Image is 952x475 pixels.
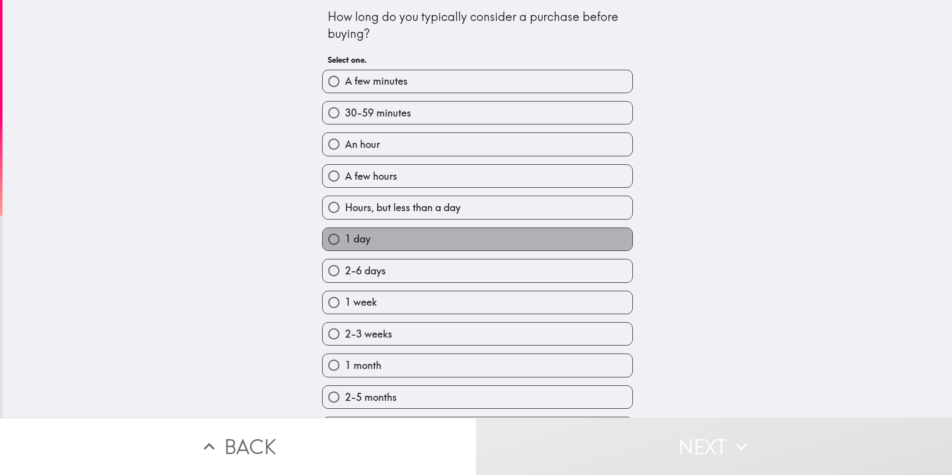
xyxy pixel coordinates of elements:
span: 2-5 months [345,390,397,404]
span: 1 month [345,358,381,372]
span: An hour [345,137,380,151]
button: 2-5 months [323,386,632,408]
span: 2-3 weeks [345,327,392,341]
span: A few minutes [345,74,408,88]
button: 1 day [323,228,632,250]
span: A few hours [345,169,397,183]
span: Hours, but less than a day [345,201,461,215]
button: An hour [323,133,632,155]
span: 1 day [345,232,370,246]
button: 1 month [323,354,632,376]
button: Hours, but less than a day [323,196,632,219]
button: A few hours [323,165,632,187]
div: How long do you typically consider a purchase before buying? [328,8,627,42]
span: 2-6 days [345,264,386,278]
button: 2-3 weeks [323,323,632,345]
h6: Select one. [328,54,627,65]
span: 1 week [345,295,377,309]
span: 30-59 minutes [345,106,411,120]
button: Next [476,418,952,475]
button: 1 week [323,291,632,314]
button: 2-6 days [323,259,632,282]
button: 30-59 minutes [323,102,632,124]
button: A few minutes [323,70,632,93]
